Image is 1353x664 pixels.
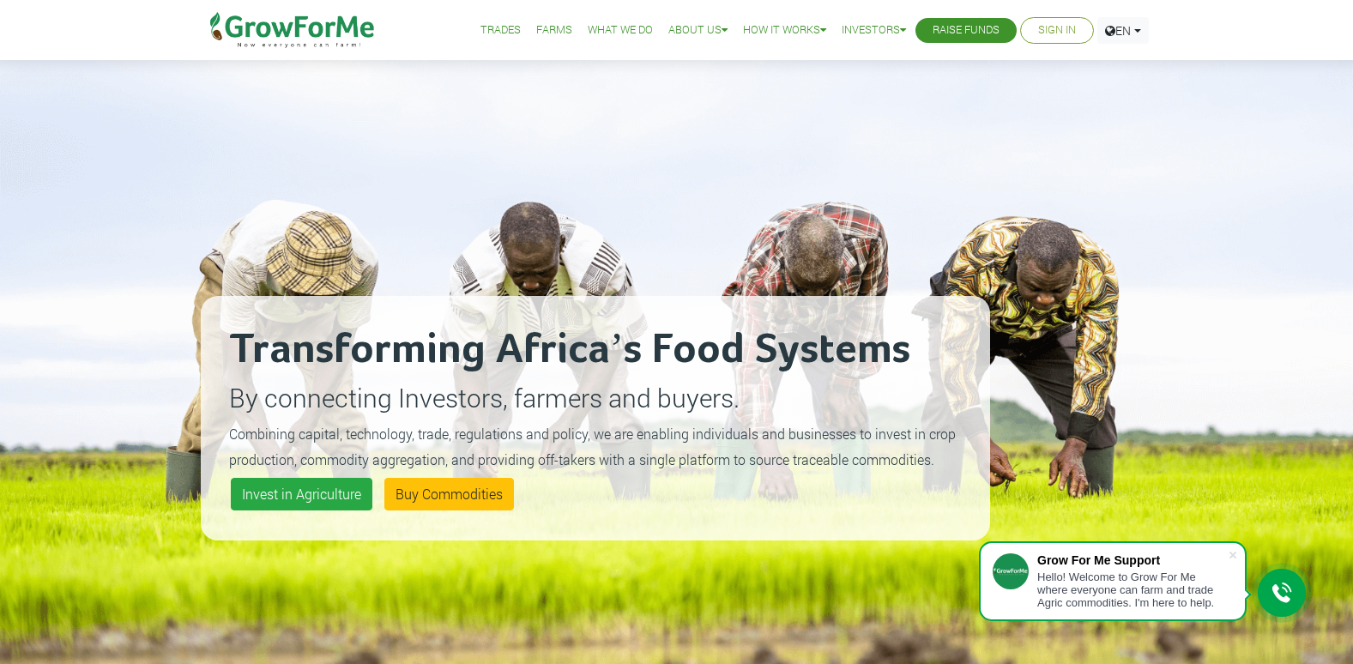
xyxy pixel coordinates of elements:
[536,21,572,39] a: Farms
[480,21,521,39] a: Trades
[229,425,956,468] small: Combining capital, technology, trade, regulations and policy, we are enabling individuals and bus...
[842,21,906,39] a: Investors
[1037,570,1228,609] div: Hello! Welcome to Grow For Me where everyone can farm and trade Agric commodities. I'm here to help.
[384,478,514,510] a: Buy Commodities
[1037,553,1228,567] div: Grow For Me Support
[668,21,728,39] a: About Us
[1097,17,1149,44] a: EN
[231,478,372,510] a: Invest in Agriculture
[933,21,1000,39] a: Raise Funds
[588,21,653,39] a: What We Do
[1038,21,1076,39] a: Sign In
[229,324,962,376] h2: Transforming Africa’s Food Systems
[743,21,826,39] a: How it Works
[229,378,962,417] p: By connecting Investors, farmers and buyers.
